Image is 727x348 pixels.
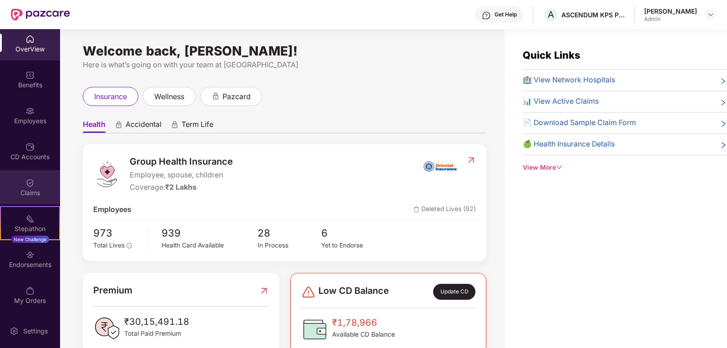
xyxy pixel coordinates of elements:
[523,49,580,61] span: Quick Links
[257,225,321,241] span: 28
[25,178,35,187] img: svg+xml;base64,PHN2ZyBpZD0iQ2xhaW0iIHhtbG5zPSJodHRwOi8vd3d3LnczLm9yZy8yMDAwL3N2ZyIgd2lkdGg9IjIwIi...
[414,207,419,212] img: deleteIcon
[83,120,106,133] span: Health
[25,106,35,116] img: svg+xml;base64,PHN2ZyBpZD0iRW1wbG95ZWVzIiB4bWxucz0iaHR0cDovL3d3dy53My5vcmcvMjAwMC9zdmciIHdpZHRoPS...
[321,241,385,251] div: Yet to Endorse
[83,59,486,71] div: Here is what’s going on with your team at [GEOGRAPHIC_DATA]
[93,225,141,241] span: 973
[222,91,251,102] span: pazcard
[25,35,35,44] img: svg+xml;base64,PHN2ZyBpZD0iSG9tZSIgeG1sbnM9Imh0dHA6Ly93d3cudzMub3JnLzIwMDAvc3ZnIiB3aWR0aD0iMjAiIG...
[124,329,189,339] span: Total Paid Premium
[332,316,395,330] span: ₹1,78,966
[25,71,35,80] img: svg+xml;base64,PHN2ZyBpZD0iQmVuZWZpdHMiIHhtbG5zPSJodHRwOi8vd3d3LnczLm9yZy8yMDAwL3N2ZyIgd2lkdGg9Ij...
[162,225,257,241] span: 939
[523,139,615,150] span: 🍏 Health Insurance Details
[523,163,727,173] div: View More
[212,92,220,100] div: animation
[93,204,131,216] span: Employees
[523,96,599,107] span: 📊 View Active Claims
[165,183,197,192] span: ₹2 Lakhs
[83,47,486,55] div: Welcome back, [PERSON_NAME]!
[466,156,476,165] img: RedirectIcon
[332,330,395,340] span: Available CD Balance
[644,15,697,23] div: Admin
[433,284,475,299] div: Update CD
[126,120,162,133] span: Accidental
[318,284,389,299] span: Low CD Balance
[93,283,132,298] span: Premium
[556,164,562,171] span: down
[20,327,50,336] div: Settings
[93,242,125,249] span: Total Lives
[548,9,554,20] span: A
[93,161,121,188] img: logo
[423,155,457,177] img: insurerIcon
[25,214,35,223] img: svg+xml;base64,PHN2ZyB4bWxucz0iaHR0cDovL3d3dy53My5vcmcvMjAwMC9zdmciIHdpZHRoPSIyMSIgaGVpZ2h0PSIyMC...
[93,315,121,342] img: PaidPremiumIcon
[124,315,189,329] span: ₹30,15,491.18
[523,75,615,86] span: 🏥 View Network Hospitals
[414,204,476,216] span: Deleted Lives (92)
[154,91,184,102] span: wellness
[25,142,35,151] img: svg+xml;base64,PHN2ZyBpZD0iQ0RfQWNjb3VudHMiIGRhdGEtbmFtZT0iQ0QgQWNjb3VudHMiIHhtbG5zPSJodHRwOi8vd3...
[11,9,70,20] img: New Pazcare Logo
[25,286,35,295] img: svg+xml;base64,PHN2ZyBpZD0iTXlfT3JkZXJzIiBkYXRhLW5hbWU9Ik15IE9yZGVycyIgeG1sbnM9Imh0dHA6Ly93d3cudz...
[482,11,491,20] img: svg+xml;base64,PHN2ZyBpZD0iSGVscC0zMngzMiIgeG1sbnM9Imh0dHA6Ly93d3cudzMub3JnLzIwMDAvc3ZnIiB3aWR0aD...
[523,117,636,129] span: 📄 Download Sample Claim Form
[707,11,714,18] img: svg+xml;base64,PHN2ZyBpZD0iRHJvcGRvd24tMzJ4MzIiIHhtbG5zPSJodHRwOi8vd3d3LnczLm9yZy8yMDAwL3N2ZyIgd2...
[321,225,385,241] span: 6
[720,141,727,150] span: right
[130,182,233,193] div: Coverage:
[171,121,179,129] div: animation
[1,224,59,233] div: Stepathon
[720,98,727,107] span: right
[257,241,321,251] div: In Process
[25,250,35,259] img: svg+xml;base64,PHN2ZyBpZD0iRW5kb3JzZW1lbnRzIiB4bWxucz0iaHR0cDovL3d3dy53My5vcmcvMjAwMC9zdmciIHdpZH...
[720,119,727,129] span: right
[644,7,697,15] div: [PERSON_NAME]
[115,121,123,129] div: animation
[561,10,625,19] div: ASCENDUM KPS PRIVATE LIMITED
[182,120,213,133] span: Term Life
[259,283,269,298] img: RedirectIcon
[126,243,132,248] span: info-circle
[720,76,727,86] span: right
[10,327,19,336] img: svg+xml;base64,PHN2ZyBpZD0iU2V0dGluZy0yMHgyMCIgeG1sbnM9Imh0dHA6Ly93d3cudzMub3JnLzIwMDAvc3ZnIiB3aW...
[495,11,517,18] div: Get Help
[130,170,233,181] span: Employee, spouse, children
[301,316,328,343] img: CDBalanceIcon
[11,236,49,243] div: New Challenge
[94,91,127,102] span: insurance
[301,285,316,299] img: svg+xml;base64,PHN2ZyBpZD0iRGFuZ2VyLTMyeDMyIiB4bWxucz0iaHR0cDovL3d3dy53My5vcmcvMjAwMC9zdmciIHdpZH...
[130,155,233,169] span: Group Health Insurance
[162,241,257,251] div: Health Card Available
